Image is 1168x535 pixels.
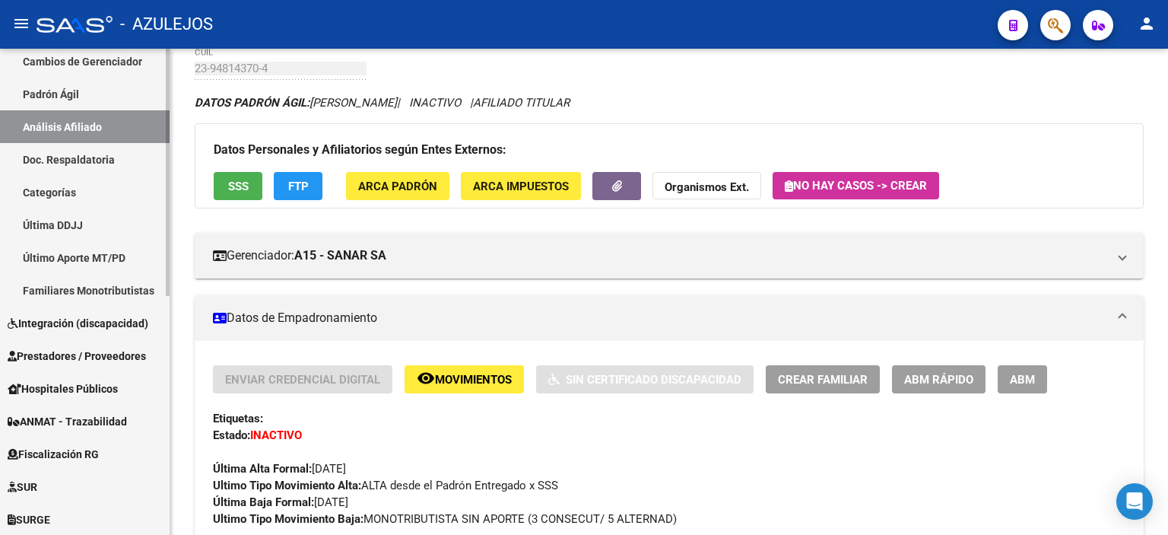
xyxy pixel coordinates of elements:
[250,428,302,442] strong: INACTIVO
[473,180,569,193] span: ARCA Impuestos
[213,462,312,476] strong: Última Alta Formal:
[120,8,213,41] span: - AZULEJOS
[358,180,437,193] span: ARCA Padrón
[778,373,868,387] span: Crear Familiar
[228,180,249,193] span: SSS
[998,365,1047,393] button: ABM
[766,365,880,393] button: Crear Familiar
[8,315,148,332] span: Integración (discapacidad)
[195,96,309,110] strong: DATOS PADRÓN ÁGIL:
[213,310,1107,326] mat-panel-title: Datos de Empadronamiento
[536,365,754,393] button: Sin Certificado Discapacidad
[8,446,99,463] span: Fiscalización RG
[8,479,37,495] span: SUR
[8,413,127,430] span: ANMAT - Trazabilidad
[294,247,386,264] strong: A15 - SANAR SA
[566,373,741,387] span: Sin Certificado Discapacidad
[461,172,581,200] button: ARCA Impuestos
[195,233,1144,279] mat-expansion-panel-header: Gerenciador:A15 - SANAR SA
[213,365,392,393] button: Enviar Credencial Digital
[1138,14,1156,33] mat-icon: person
[213,462,346,476] span: [DATE]
[405,365,524,393] button: Movimientos
[213,412,263,425] strong: Etiquetas:
[785,179,927,193] span: No hay casos -> Crear
[195,96,397,110] span: [PERSON_NAME]
[904,373,973,387] span: ABM Rápido
[214,139,1125,161] h3: Datos Personales y Afiliatorios según Entes Externos:
[8,348,146,365] span: Prestadores / Proveedores
[274,172,322,200] button: FTP
[213,247,1107,264] mat-panel-title: Gerenciador:
[665,180,749,194] strong: Organismos Ext.
[195,96,570,110] i: | INACTIVO |
[195,295,1144,341] mat-expansion-panel-header: Datos de Empadronamiento
[12,14,30,33] mat-icon: menu
[473,96,570,110] span: AFILIADO TITULAR
[213,479,361,492] strong: Ultimo Tipo Movimiento Alta:
[8,511,50,528] span: SURGE
[288,180,309,193] span: FTP
[773,172,939,199] button: No hay casos -> Crear
[213,495,348,509] span: [DATE]
[435,373,512,387] span: Movimientos
[213,428,250,442] strong: Estado:
[213,512,363,526] strong: Ultimo Tipo Movimiento Baja:
[346,172,449,200] button: ARCA Padrón
[892,365,985,393] button: ABM Rápido
[225,373,380,387] span: Enviar Credencial Digital
[213,479,558,492] span: ALTA desde el Padrón Entregado x SSS
[214,172,262,200] button: SSS
[213,512,677,526] span: MONOTRIBUTISTA SIN APORTE (3 CONSECUT/ 5 ALTERNAD)
[8,381,118,397] span: Hospitales Públicos
[213,495,314,509] strong: Última Baja Formal:
[1116,483,1153,520] div: Open Intercom Messenger
[1010,373,1035,387] span: ABM
[652,172,761,200] button: Organismos Ext.
[417,369,435,387] mat-icon: remove_red_eye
